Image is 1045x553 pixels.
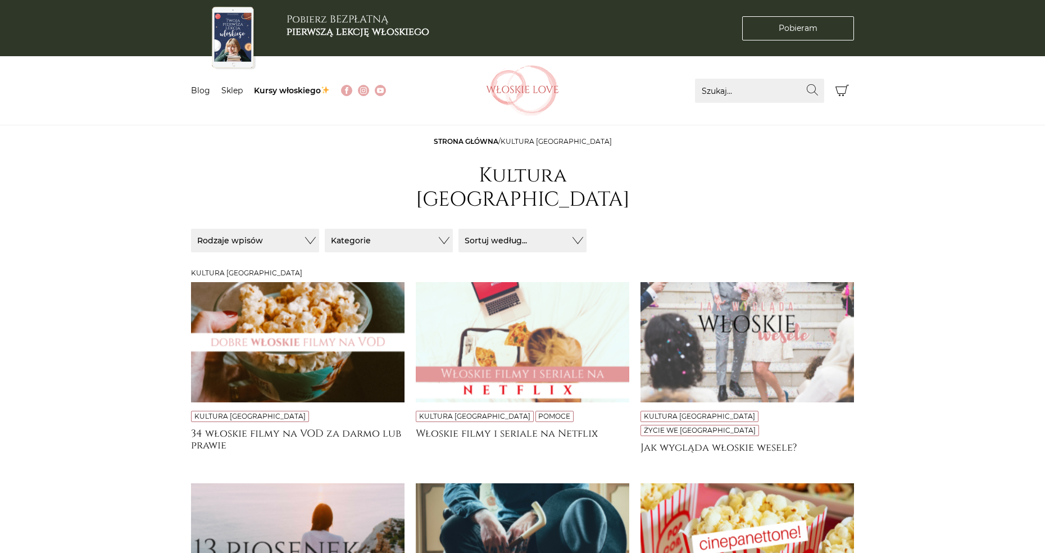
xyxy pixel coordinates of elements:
img: ✨ [321,86,329,94]
a: Kultura [GEOGRAPHIC_DATA] [194,412,306,420]
a: Życie we [GEOGRAPHIC_DATA] [644,426,756,434]
h3: Pobierz BEZPŁATNĄ [287,13,429,38]
a: Jak wygląda włoskie wesele? [640,442,854,464]
span: Pobieram [779,22,817,34]
a: Pobieram [742,16,854,40]
a: Pomoce [538,412,570,420]
a: Kultura [GEOGRAPHIC_DATA] [644,412,755,420]
input: Szukaj... [695,79,824,103]
a: Kursy włoskiego [254,85,330,96]
h1: Kultura [GEOGRAPHIC_DATA] [410,164,635,212]
button: Rodzaje wpisów [191,229,319,252]
h3: Kultura [GEOGRAPHIC_DATA] [191,269,854,277]
a: Kultura [GEOGRAPHIC_DATA] [419,412,530,420]
a: Włoskie filmy i seriale na Netflix [416,428,629,450]
button: Kategorie [325,229,453,252]
a: Sklep [221,85,243,96]
span: / [434,137,612,146]
img: Włoskielove [486,65,559,116]
button: Sortuj według... [458,229,587,252]
a: Strona główna [434,137,498,146]
b: pierwszą lekcję włoskiego [287,25,429,39]
span: Kultura [GEOGRAPHIC_DATA] [501,137,612,146]
a: 34 włoskie filmy na VOD za darmo lub prawie [191,428,405,450]
a: Blog [191,85,210,96]
button: Koszyk [830,79,854,103]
